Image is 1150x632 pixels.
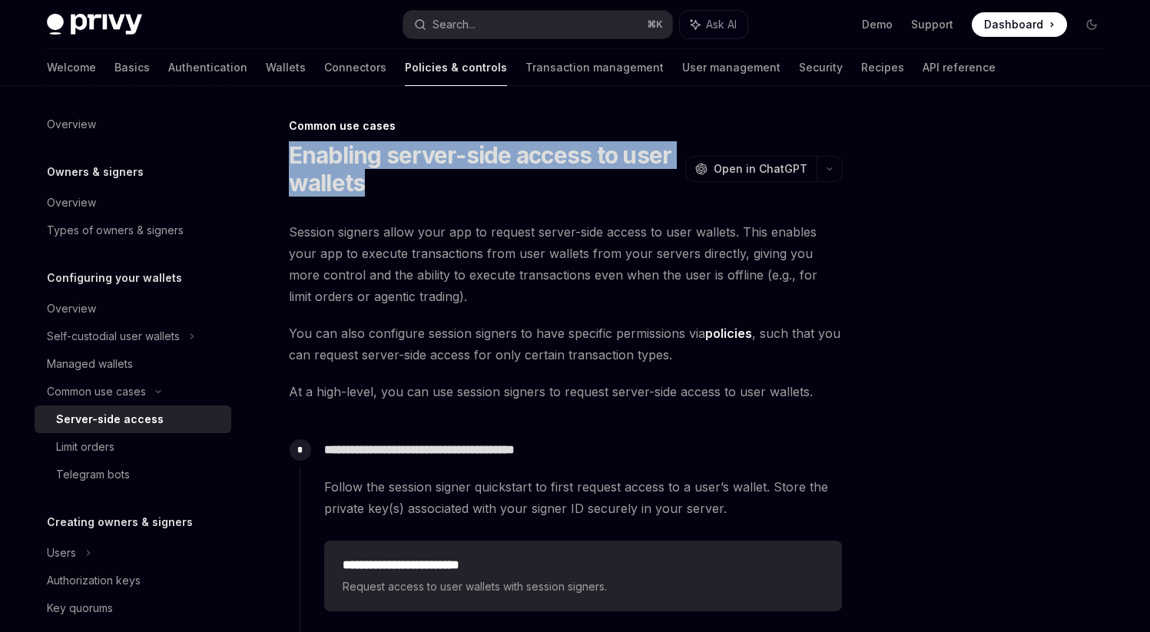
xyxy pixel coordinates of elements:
a: policies [705,326,752,342]
div: Server-side access [56,410,164,429]
a: Policies & controls [405,49,507,86]
img: dark logo [47,14,142,35]
a: Key quorums [35,594,231,622]
div: Key quorums [47,599,113,617]
a: Authentication [168,49,247,86]
button: Toggle dark mode [1079,12,1104,37]
a: Overview [35,295,231,323]
span: Open in ChatGPT [714,161,807,177]
h5: Creating owners & signers [47,513,193,531]
div: Overview [47,299,96,318]
button: Ask AI [680,11,747,38]
h5: Configuring your wallets [47,269,182,287]
a: Overview [35,111,231,138]
a: Security [799,49,843,86]
div: Common use cases [289,118,843,134]
a: Welcome [47,49,96,86]
span: Dashboard [984,17,1043,32]
span: Ask AI [706,17,737,32]
a: Managed wallets [35,350,231,378]
div: Telegram bots [56,465,130,484]
a: Basics [114,49,150,86]
div: Limit orders [56,438,114,456]
div: Search... [432,15,476,34]
div: Types of owners & signers [47,221,184,240]
a: User management [682,49,780,86]
span: Session signers allow your app to request server-side access to user wallets. This enables your a... [289,221,843,307]
h1: Enabling server-side access to user wallets [289,141,679,197]
div: Managed wallets [47,355,133,373]
span: You can also configure session signers to have specific permissions via , such that you can reque... [289,323,843,366]
a: Authorization keys [35,567,231,594]
a: Connectors [324,49,386,86]
a: Server-side access [35,405,231,433]
button: Open in ChatGPT [685,156,817,182]
div: Overview [47,194,96,212]
a: API reference [923,49,996,86]
a: Dashboard [972,12,1067,37]
a: Recipes [861,49,904,86]
span: ⌘ K [647,18,663,31]
a: Demo [862,17,893,32]
a: Overview [35,189,231,217]
a: Telegram bots [35,461,231,488]
a: Types of owners & signers [35,217,231,244]
a: Transaction management [525,49,664,86]
h5: Owners & signers [47,163,144,181]
a: Limit orders [35,433,231,461]
button: Search...⌘K [403,11,672,38]
div: Overview [47,115,96,134]
div: Self-custodial user wallets [47,327,180,346]
div: Users [47,544,76,562]
span: Follow the session signer quickstart to first request access to a user’s wallet. Store the privat... [324,476,842,519]
span: Request access to user wallets with session signers. [343,577,824,596]
div: Authorization keys [47,571,141,590]
div: Common use cases [47,382,146,401]
a: Wallets [266,49,306,86]
a: Support [911,17,953,32]
span: At a high-level, you can use session signers to request server-side access to user wallets. [289,381,843,402]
